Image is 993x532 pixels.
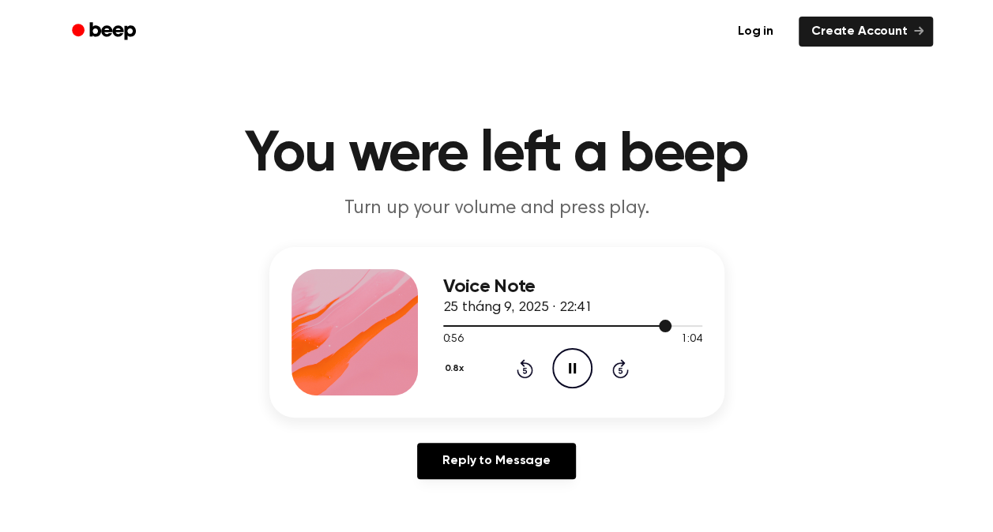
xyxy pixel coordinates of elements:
a: Reply to Message [417,443,575,479]
p: Turn up your volume and press play. [194,196,800,222]
h3: Voice Note [443,276,702,298]
span: 0:56 [443,332,464,348]
a: Create Account [799,17,933,47]
span: 25 tháng 9, 2025 · 22:41 [443,301,592,315]
button: 0.8x [443,355,470,382]
a: Beep [61,17,150,47]
h1: You were left a beep [92,126,901,183]
a: Log in [722,13,789,50]
span: 1:04 [681,332,701,348]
